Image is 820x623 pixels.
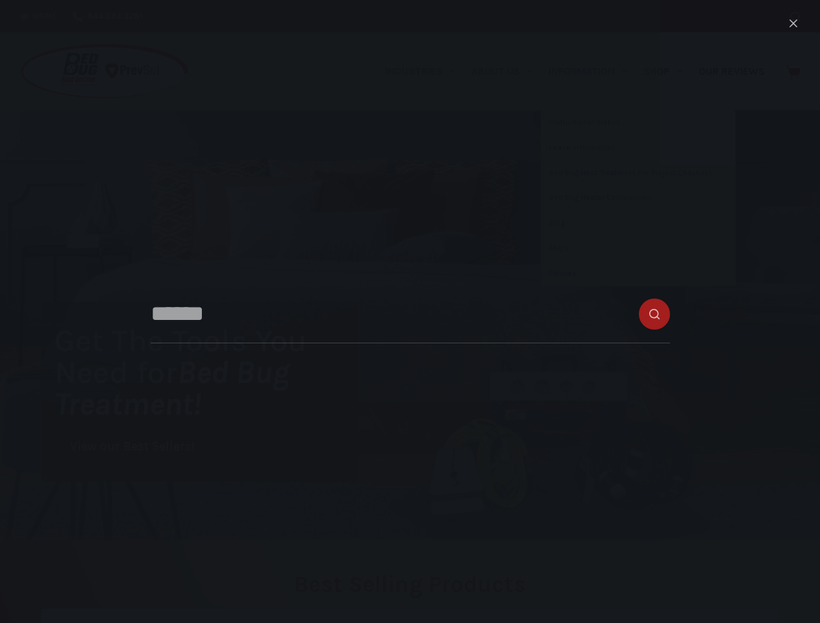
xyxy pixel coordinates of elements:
[55,324,357,420] h1: Get The Tools You Need for
[541,186,736,210] a: Bed Bug Heater Comparison
[541,136,736,160] a: Lease Information
[541,236,736,261] a: FAQ’s
[19,43,190,101] img: Prevsol/Bed Bug Heat Doctor
[463,32,540,110] a: About Us
[377,32,773,110] nav: Primary
[541,262,736,286] a: Policies
[541,211,736,236] a: Blog
[70,441,195,453] span: View our Best Sellers!
[541,32,636,110] a: Information
[636,32,690,110] a: Shop
[41,573,779,596] h2: Best Selling Products
[541,110,736,135] a: Instructional Videos
[541,161,736,186] a: Bed Bug Heat Treatment Pre-Project Checklist
[791,12,801,21] button: Search
[690,32,773,110] a: Our Reviews
[55,433,210,461] a: View our Best Sellers!
[377,32,463,110] a: Industries
[55,354,290,422] i: Bed Bug Treatment!
[10,5,49,44] button: Open LiveChat chat widget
